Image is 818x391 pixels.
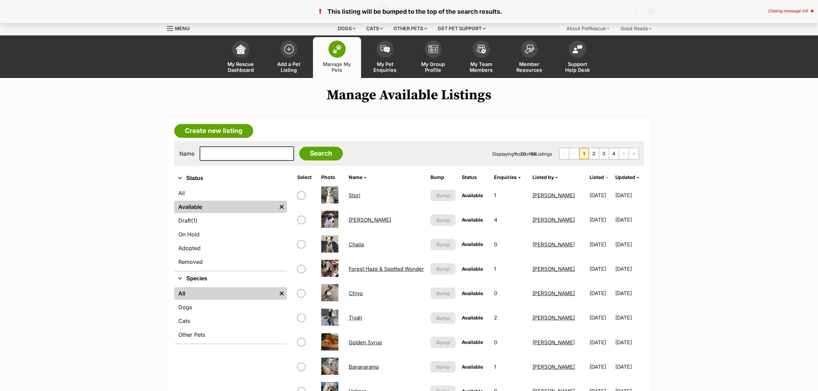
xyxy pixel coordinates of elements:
[175,25,190,31] span: Menu
[533,174,554,180] span: Listed by
[318,172,345,183] th: Photo
[477,45,486,54] img: team-members-icon-5396bd8760b3fe7c0b43da4ab00e1e3bb1a5d9ba89233759b79545d2d3fc5d0d.svg
[609,148,619,159] a: Page 4
[587,233,615,256] td: [DATE]
[191,216,198,225] span: (1)
[530,151,536,157] strong: 68
[587,183,615,207] td: [DATE]
[349,290,363,297] a: Chiyo
[615,183,643,207] td: [DATE]
[587,331,615,354] td: [DATE]
[361,22,388,35] div: Cats
[492,151,552,157] span: Displaying to of Listings
[430,239,456,250] button: Bump
[533,290,575,297] a: [PERSON_NAME]
[520,151,526,157] strong: 20
[294,172,318,183] th: Select
[590,174,604,180] span: Listed
[615,355,643,379] td: [DATE]
[559,148,569,159] span: First page
[174,328,287,341] a: Other Pets
[349,241,364,248] a: Chaila
[590,174,608,180] a: Listed
[174,287,277,300] a: All
[273,61,304,73] span: Add a Pet Listing
[174,228,287,241] a: On Hold
[525,44,534,54] img: member-resources-icon-8e73f808a243e03378d46382f2149f9095a855e16c252ad45f914b54edf8863c.svg
[491,355,529,379] td: 1
[167,22,194,34] a: Menu
[380,45,390,53] img: pet-enquiries-icon-7e3ad2cf08bfb03b45e93fb7055b45f3efa6380592205ae92323e6603595dc1f.svg
[533,266,575,272] a: [PERSON_NAME]
[433,22,490,35] div: Get pet support
[615,257,643,281] td: [DATE]
[299,147,343,160] input: Search
[349,174,366,180] a: Name
[349,174,362,180] span: Name
[533,364,575,370] a: [PERSON_NAME]
[430,361,456,372] button: Bump
[573,45,582,53] img: help-desk-icon-fdf02630f3aa405de69fd3d07c3f3aa587a6932b1a1747fa1d2bba05be0121f9.svg
[505,37,553,78] a: Member Resources
[587,355,615,379] td: [DATE]
[174,301,287,313] a: Dogs
[349,364,379,370] a: Bananarama
[409,37,457,78] a: My Group Profile
[174,256,287,268] a: Removed
[430,337,456,348] button: Bump
[174,186,287,271] div: Status
[491,281,529,305] td: 0
[436,192,450,199] span: Bump
[615,233,643,256] td: [DATE]
[236,44,246,54] img: dashboard-icon-eb2f2d2d3e046f16d808141f083e7271f6b2e854fb5c12c21221c1fb7104beca.svg
[579,148,589,159] span: Page 1
[349,216,391,223] a: [PERSON_NAME]
[615,174,639,180] a: Updated
[805,8,808,13] span: 5
[462,364,483,370] span: Available
[361,37,409,78] a: My Pet Enquiries
[459,172,491,183] th: Status
[174,242,287,254] a: Adopted
[428,45,438,53] img: group-profile-icon-3fa3cf56718a62981997c0bc7e787c4b2cf8bcc04b72c1350f741eb67cf2f40e.svg
[174,201,277,213] a: Available
[265,37,313,78] a: Add a Pet Listing
[533,241,575,248] a: [PERSON_NAME]
[587,208,615,232] td: [DATE]
[491,331,529,354] td: 0
[462,241,483,247] span: Available
[349,266,424,272] a: Forest Haze & Spotted Wonder
[466,61,497,73] span: My Team Members
[436,339,450,346] span: Bump
[284,44,294,54] img: add-pet-listing-icon-0afa8454b4691262ce3f59096e99ab1cd57d4a30225e0717b998d2c9b9846f56.svg
[428,172,459,183] th: Bump
[174,187,287,199] a: All
[587,306,615,329] td: [DATE]
[491,257,529,281] td: 1
[615,281,643,305] td: [DATE]
[7,7,811,16] p: This listing will be bumped to the top of the search results.
[332,45,342,54] img: manage-my-pets-icon-02211641906a0b7f246fdf0571729dbe1e7629f14944591b6c1af311fb30b64b.svg
[174,214,287,227] a: Draft
[313,37,361,78] a: Manage My Pets
[333,22,360,35] div: Dogs
[494,174,520,180] a: Enquiries
[514,61,545,73] span: Member Resources
[533,339,575,346] a: [PERSON_NAME]
[533,314,575,321] a: [PERSON_NAME]
[349,192,360,199] a: Stori
[768,9,814,13] div: Closing message in
[430,288,456,299] button: Bump
[436,363,450,370] span: Bump
[436,290,450,297] span: Bump
[491,183,529,207] td: 1
[462,315,483,321] span: Available
[462,290,483,296] span: Available
[225,61,256,73] span: My Rescue Dashboard
[457,37,505,78] a: My Team Members
[462,192,483,198] span: Available
[615,208,643,232] td: [DATE]
[430,263,456,275] button: Bump
[494,174,517,180] span: translation missing: en.admin.listings.index.attributes.enquiries
[174,286,287,344] div: Species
